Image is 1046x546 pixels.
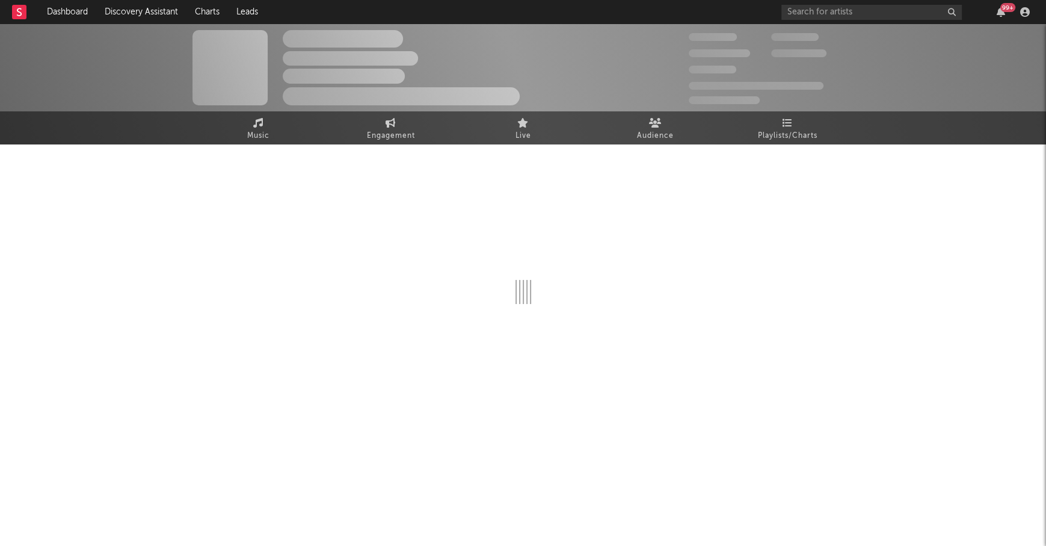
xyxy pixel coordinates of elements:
[771,33,819,41] span: 100,000
[515,129,531,143] span: Live
[689,49,750,57] span: 50,000,000
[689,33,737,41] span: 300,000
[997,7,1005,17] button: 99+
[758,129,817,143] span: Playlists/Charts
[689,82,823,90] span: 50,000,000 Monthly Listeners
[192,111,325,144] a: Music
[722,111,854,144] a: Playlists/Charts
[247,129,269,143] span: Music
[367,129,415,143] span: Engagement
[689,66,736,73] span: 100,000
[589,111,722,144] a: Audience
[1000,3,1015,12] div: 99 +
[637,129,674,143] span: Audience
[457,111,589,144] a: Live
[689,96,760,104] span: Jump Score: 85.0
[781,5,962,20] input: Search for artists
[325,111,457,144] a: Engagement
[771,49,826,57] span: 1,000,000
